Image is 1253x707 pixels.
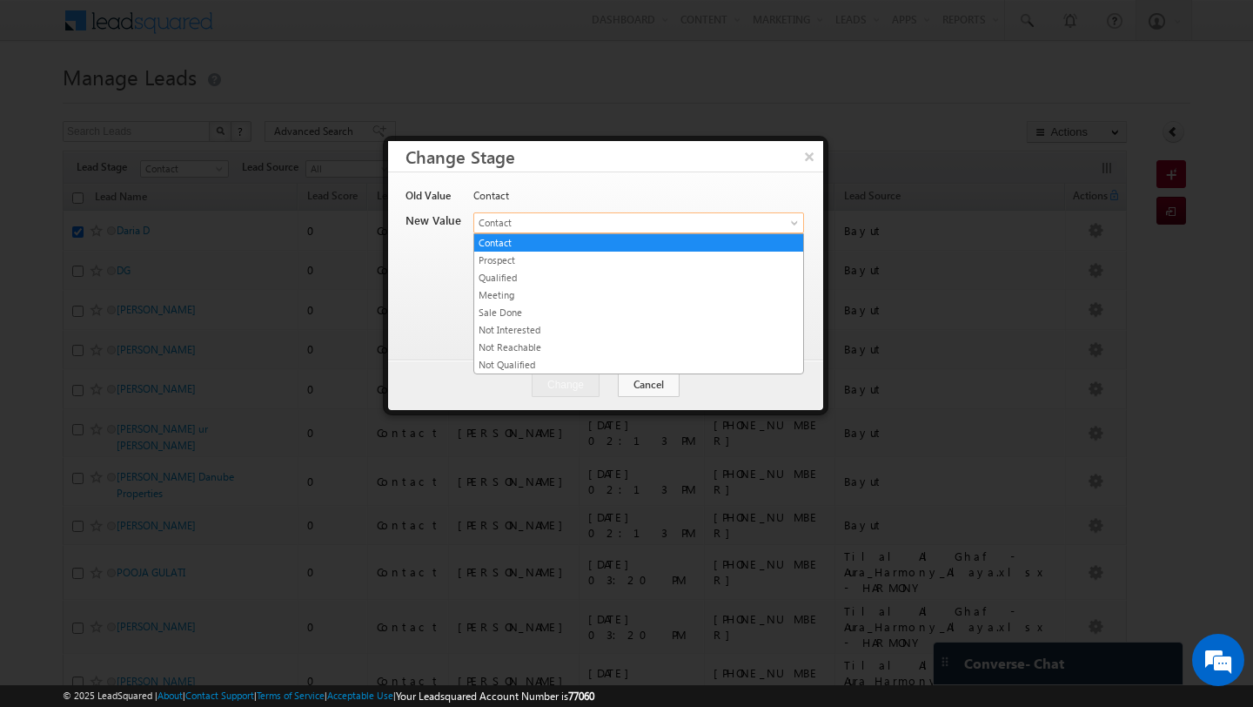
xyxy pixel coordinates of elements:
textarea: Type your message and hit 'Enter' [23,161,318,522]
div: Contact [473,188,802,212]
a: About [157,690,183,701]
div: Old Value [405,188,463,212]
div: Chat with us now [90,91,292,114]
button: Change [532,373,600,397]
button: × [795,141,823,172]
a: Meeting [474,287,803,303]
span: © 2025 LeadSquared | | | | | [63,688,594,704]
a: Not Reachable [474,340,803,355]
em: Start Chat [237,536,316,560]
a: Prospect [474,252,803,268]
a: Acceptable Use [327,690,393,701]
span: Contact [474,215,762,231]
a: Contact [473,212,804,233]
img: d_60004797649_company_0_60004797649 [30,91,73,114]
a: Contact Support [185,690,254,701]
div: Minimize live chat window [285,9,327,50]
div: New Value [405,212,463,237]
ul: Contact [473,233,804,374]
span: 77060 [568,690,594,703]
button: Cancel [618,373,680,397]
a: Sale Done [474,305,803,320]
a: Terms of Service [257,690,325,701]
a: Qualified [474,270,803,286]
span: Your Leadsquared Account Number is [396,690,594,703]
a: Contact [474,235,803,251]
a: Not Interested [474,322,803,338]
a: Not Qualified [474,357,803,373]
h3: Change Stage [405,141,823,172]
